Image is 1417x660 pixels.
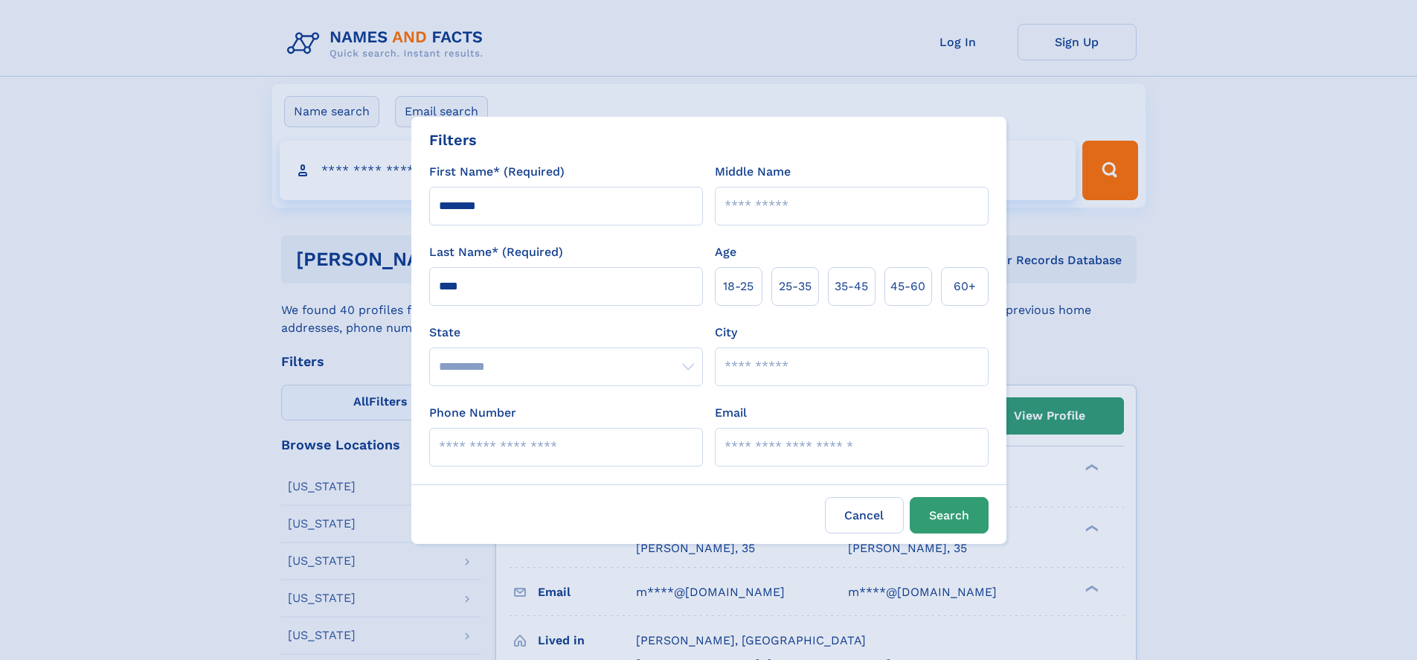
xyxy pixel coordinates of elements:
label: Age [715,243,736,261]
span: 60+ [954,278,976,295]
span: 35‑45 [835,278,868,295]
label: Cancel [825,497,904,534]
label: First Name* (Required) [429,163,565,181]
span: 18‑25 [723,278,754,295]
span: 25‑35 [779,278,812,295]
label: Middle Name [715,163,791,181]
label: City [715,324,737,342]
label: Last Name* (Required) [429,243,563,261]
button: Search [910,497,989,534]
label: Phone Number [429,404,516,422]
label: State [429,324,703,342]
span: 45‑60 [890,278,925,295]
div: Filters [429,129,477,151]
label: Email [715,404,747,422]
